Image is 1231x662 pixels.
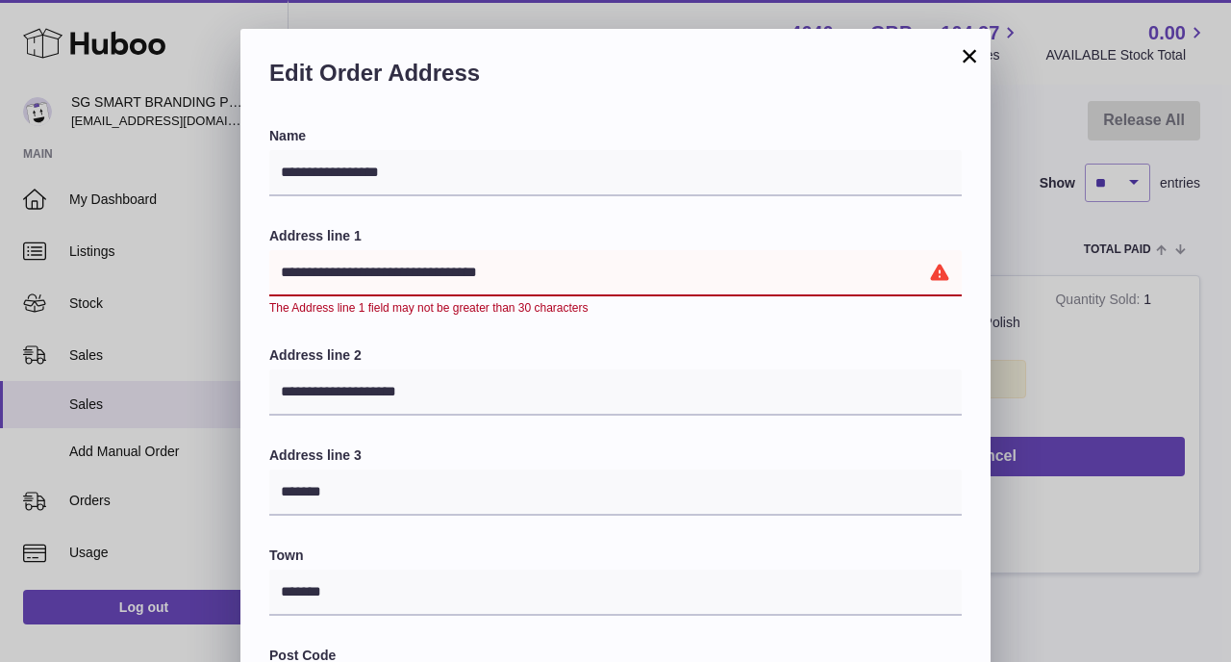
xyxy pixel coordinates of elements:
h2: Edit Order Address [269,58,962,98]
button: × [958,44,981,67]
label: Name [269,127,962,145]
label: Address line 2 [269,346,962,365]
label: Address line 3 [269,446,962,465]
div: The Address line 1 field may not be greater than 30 characters [269,300,962,316]
label: Address line 1 [269,227,962,245]
label: Town [269,547,962,565]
